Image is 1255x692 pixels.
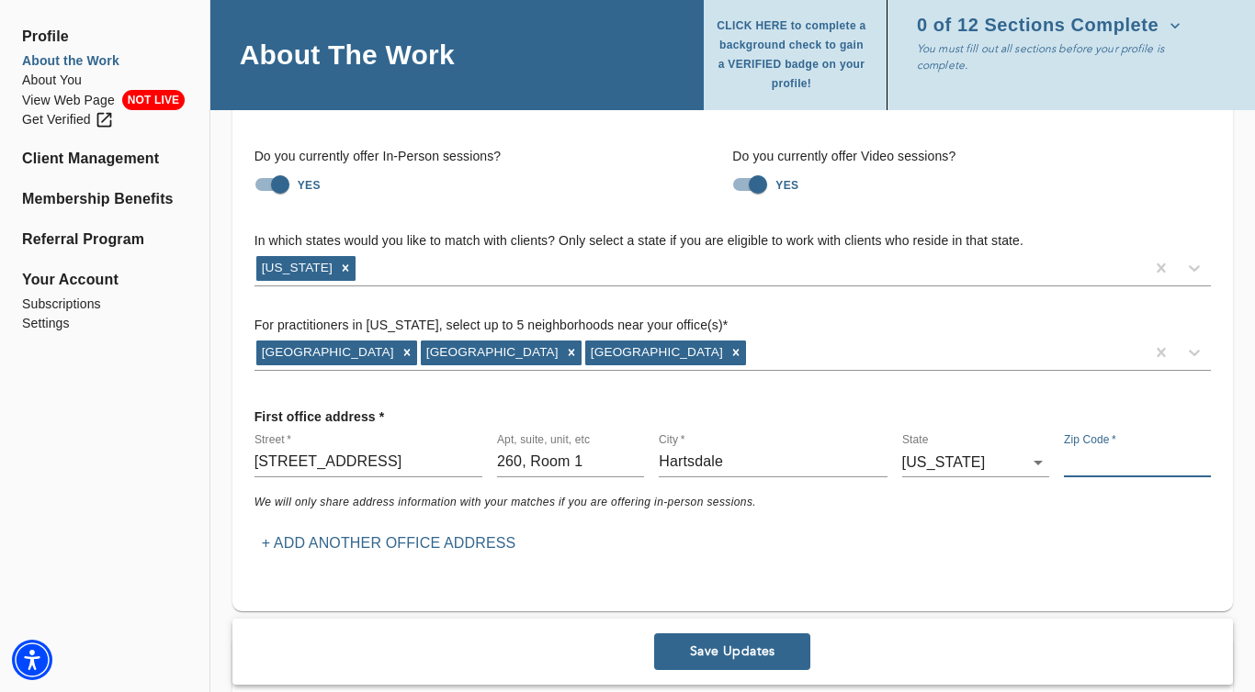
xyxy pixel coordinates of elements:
strong: YES [775,179,798,192]
a: View Web PageNOT LIVE [22,90,187,110]
a: Membership Benefits [22,188,187,210]
button: CLICK HERE to complete a background check to gain a VERIFIED badge on your profile! [715,11,876,99]
label: City [659,434,684,445]
label: Apt, suite, unit, etc [497,434,590,445]
a: Get Verified [22,110,187,129]
h6: Do you currently offer In-Person sessions? [254,147,733,167]
h6: Do you currently offer Video sessions? [732,147,1211,167]
a: About You [22,71,187,90]
span: Profile [22,26,187,48]
a: About the Work [22,51,187,71]
span: NOT LIVE [122,90,185,110]
a: Referral Program [22,229,187,251]
a: Client Management [22,148,187,170]
label: Zip Code [1064,434,1116,445]
h4: About The Work [240,38,455,72]
span: Save Updates [661,643,803,661]
p: First office address * [254,400,385,433]
a: Settings [22,314,187,333]
p: You must fill out all sections before your profile is complete. [917,40,1204,73]
div: Accessibility Menu [12,640,52,680]
div: [GEOGRAPHIC_DATA] [256,340,397,364]
li: View Web Page [22,90,187,110]
span: CLICK HERE to complete a background check to gain a VERIFIED badge on your profile! [715,17,868,94]
div: Get Verified [22,110,114,129]
p: + Add another office address [262,532,516,554]
div: [GEOGRAPHIC_DATA] [421,340,561,364]
button: + Add another office address [254,527,524,560]
h6: For practitioners in [US_STATE], select up to 5 neighborhoods near your office(s) * [254,316,1211,336]
label: State [902,434,929,445]
div: [US_STATE] [902,448,1049,477]
div: [GEOGRAPHIC_DATA] [585,340,726,364]
button: 0 of 12 Sections Complete [917,11,1188,40]
label: Street [254,434,291,445]
div: [US_STATE] [256,256,335,280]
strong: YES [298,179,321,192]
a: Subscriptions [22,295,187,314]
span: Your Account [22,269,187,291]
i: We will only share address information with your matches if you are offering in-person sessions. [254,496,756,508]
span: 0 of 12 Sections Complete [917,17,1181,35]
button: Save Updates [654,633,810,670]
h6: In which states would you like to match with clients? Only select a state if you are eligible to ... [254,231,1211,251]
